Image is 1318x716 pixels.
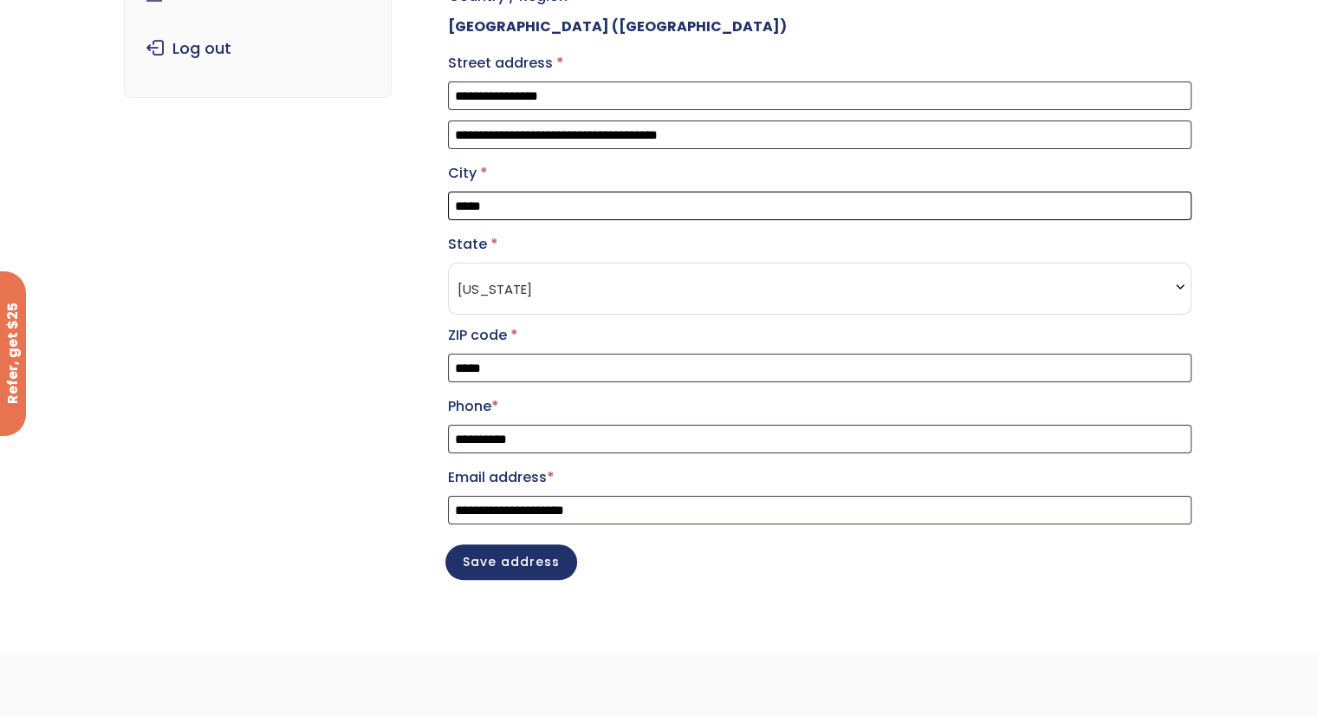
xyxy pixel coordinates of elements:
[448,263,1191,315] span: State
[448,231,1191,258] label: State
[458,272,1182,305] span: Alabama
[448,464,1191,491] label: Email address
[445,544,577,580] button: Save address
[448,159,1191,187] label: City
[448,322,1191,349] label: ZIP code
[448,393,1191,420] label: Phone
[448,16,787,36] strong: [GEOGRAPHIC_DATA] ([GEOGRAPHIC_DATA])
[448,49,1191,77] label: Street address
[138,30,378,67] a: Log out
